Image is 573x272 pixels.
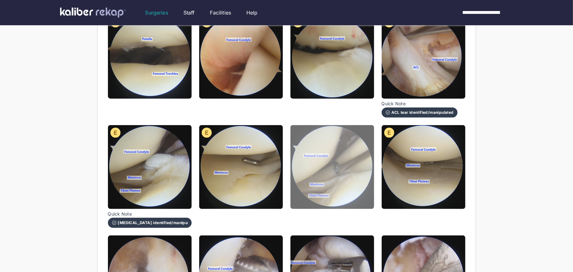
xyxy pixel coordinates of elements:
img: check-circle-outline-white.611b8afe.svg [112,220,117,225]
a: Facilities [210,9,231,16]
img: evaluation-icon.135c065c.svg [110,128,121,138]
img: Still0004.jpg [382,15,465,99]
a: Staff [183,9,195,16]
img: check-circle-outline-white.611b8afe.svg [385,110,390,115]
img: Still0008.jpg [382,125,465,209]
img: Still0003.jpg [290,15,374,99]
a: Surgeries [145,9,168,16]
img: Still0002.jpg [199,15,283,99]
img: kaliber labs logo [60,8,126,18]
span: Quick Note [108,211,192,217]
img: evaluation-icon.135c065c.svg [202,128,212,138]
img: Still0006.jpg [199,125,283,209]
img: Still0007.jpg [290,125,374,209]
img: Still0005.jpg [108,125,192,209]
img: Still0001.jpg [108,15,192,99]
a: Help [246,9,258,16]
span: Quick Note [382,101,458,106]
img: evaluation-icon.135c065c.svg [384,128,394,138]
div: [MEDICAL_DATA] identified/manipulated [112,220,188,225]
div: ACL tear identified/manipulated [385,110,454,115]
